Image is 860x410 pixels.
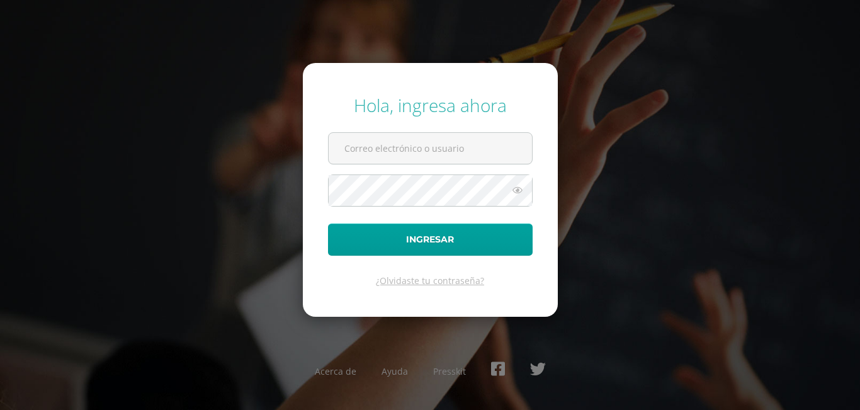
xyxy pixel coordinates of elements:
[376,275,484,287] a: ¿Olvidaste tu contraseña?
[382,365,408,377] a: Ayuda
[315,365,356,377] a: Acerca de
[328,93,533,117] div: Hola, ingresa ahora
[328,224,533,256] button: Ingresar
[433,365,466,377] a: Presskit
[329,133,532,164] input: Correo electrónico o usuario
